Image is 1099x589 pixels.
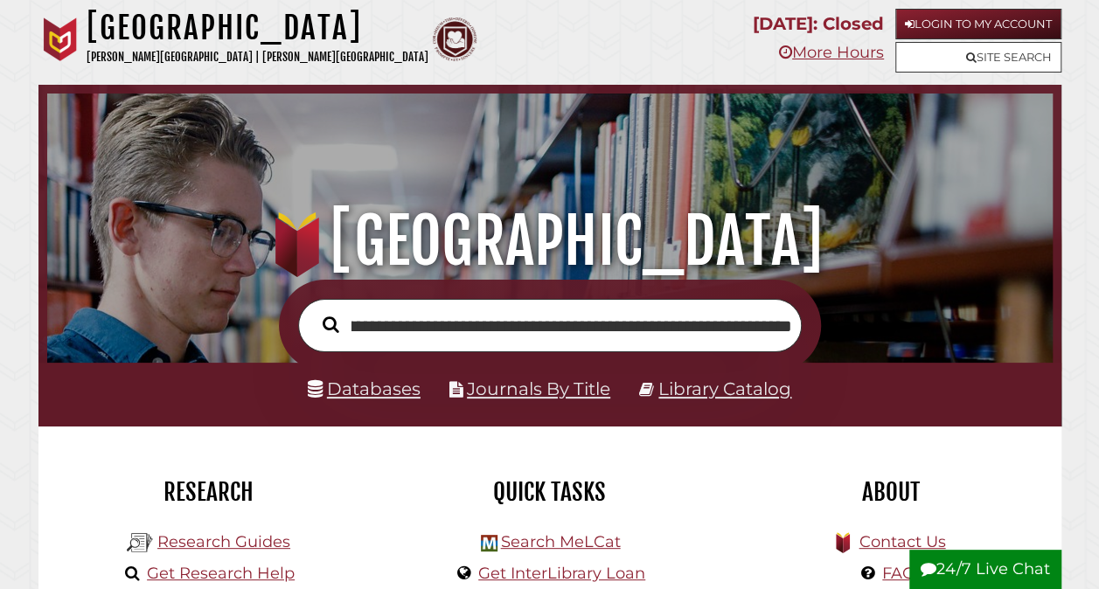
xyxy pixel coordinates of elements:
[393,477,707,507] h2: Quick Tasks
[734,477,1048,507] h2: About
[779,43,884,62] a: More Hours
[478,564,645,583] a: Get InterLibrary Loan
[38,17,82,61] img: Calvin University
[658,378,791,399] a: Library Catalog
[433,17,476,61] img: Calvin Theological Seminary
[895,42,1061,73] a: Site Search
[467,378,610,399] a: Journals By Title
[52,477,366,507] h2: Research
[157,532,290,551] a: Research Guides
[87,9,428,47] h1: [GEOGRAPHIC_DATA]
[308,378,421,399] a: Databases
[127,530,153,556] img: Hekman Library Logo
[63,203,1035,280] h1: [GEOGRAPHIC_DATA]
[859,532,945,551] a: Contact Us
[147,564,295,583] a: Get Research Help
[314,312,348,337] button: Search
[882,564,923,583] a: FAQs
[323,315,339,333] i: Search
[481,535,497,551] img: Hekman Library Logo
[895,9,1061,39] a: Login to My Account
[87,47,428,67] p: [PERSON_NAME][GEOGRAPHIC_DATA] | [PERSON_NAME][GEOGRAPHIC_DATA]
[753,9,884,39] p: [DATE]: Closed
[500,532,620,551] a: Search MeLCat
